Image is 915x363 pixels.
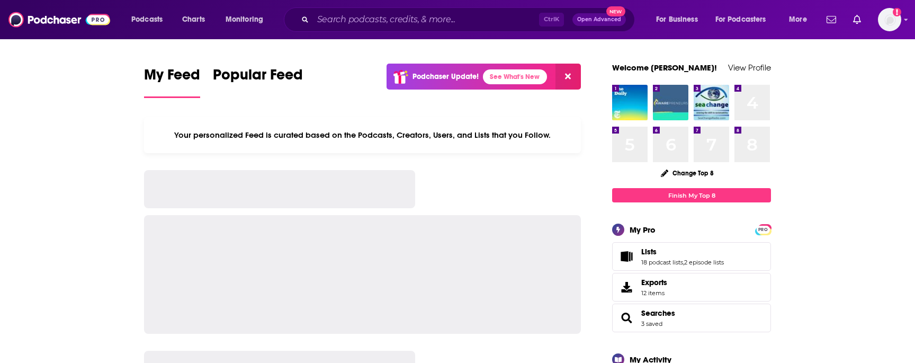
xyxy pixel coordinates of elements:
[294,7,645,32] div: Search podcasts, credits, & more...
[757,225,769,233] a: PRO
[616,249,637,264] a: Lists
[8,10,110,30] img: Podchaser - Follow, Share and Rate Podcasts
[694,85,729,120] img: Sea Change Radio
[616,311,637,325] a: Searches
[654,166,720,180] button: Change Top 8
[144,66,200,98] a: My Feed
[218,11,277,28] button: open menu
[757,226,769,234] span: PRO
[684,259,724,266] a: 2 episode lists
[653,85,688,120] img: Awarepreneurs
[641,308,675,318] a: Searches
[641,320,662,327] a: 3 saved
[641,259,683,266] a: 18 podcast lists
[782,11,820,28] button: open menu
[313,11,539,28] input: Search podcasts, credits, & more...
[893,8,901,16] svg: Add a profile image
[213,66,303,90] span: Popular Feed
[616,280,637,295] span: Exports
[641,247,724,256] a: Lists
[182,12,205,27] span: Charts
[612,304,771,332] span: Searches
[606,6,625,16] span: New
[878,8,901,31] img: User Profile
[612,242,771,271] span: Lists
[144,66,200,90] span: My Feed
[577,17,621,22] span: Open Advanced
[412,72,479,81] p: Podchaser Update!
[849,11,865,29] a: Show notifications dropdown
[630,225,656,235] div: My Pro
[789,12,807,27] span: More
[226,12,263,27] span: Monitoring
[612,273,771,302] a: Exports
[641,278,667,287] span: Exports
[649,11,711,28] button: open menu
[878,8,901,31] button: Show profile menu
[656,12,698,27] span: For Business
[539,13,564,26] span: Ctrl K
[612,188,771,202] a: Finish My Top 8
[728,63,771,73] a: View Profile
[144,117,581,153] div: Your personalized Feed is curated based on the Podcasts, Creators, Users, and Lists that you Follow.
[124,11,176,28] button: open menu
[612,85,648,120] img: The Daily
[213,66,303,98] a: Popular Feed
[878,8,901,31] span: Logged in as StraussPodchaser
[131,12,163,27] span: Podcasts
[715,12,766,27] span: For Podcasters
[708,11,782,28] button: open menu
[683,259,684,266] span: ,
[612,63,717,73] a: Welcome [PERSON_NAME]!
[572,13,626,26] button: Open AdvancedNew
[641,289,667,297] span: 12 items
[175,11,211,28] a: Charts
[641,247,657,256] span: Lists
[483,69,547,84] a: See What's New
[822,11,840,29] a: Show notifications dropdown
